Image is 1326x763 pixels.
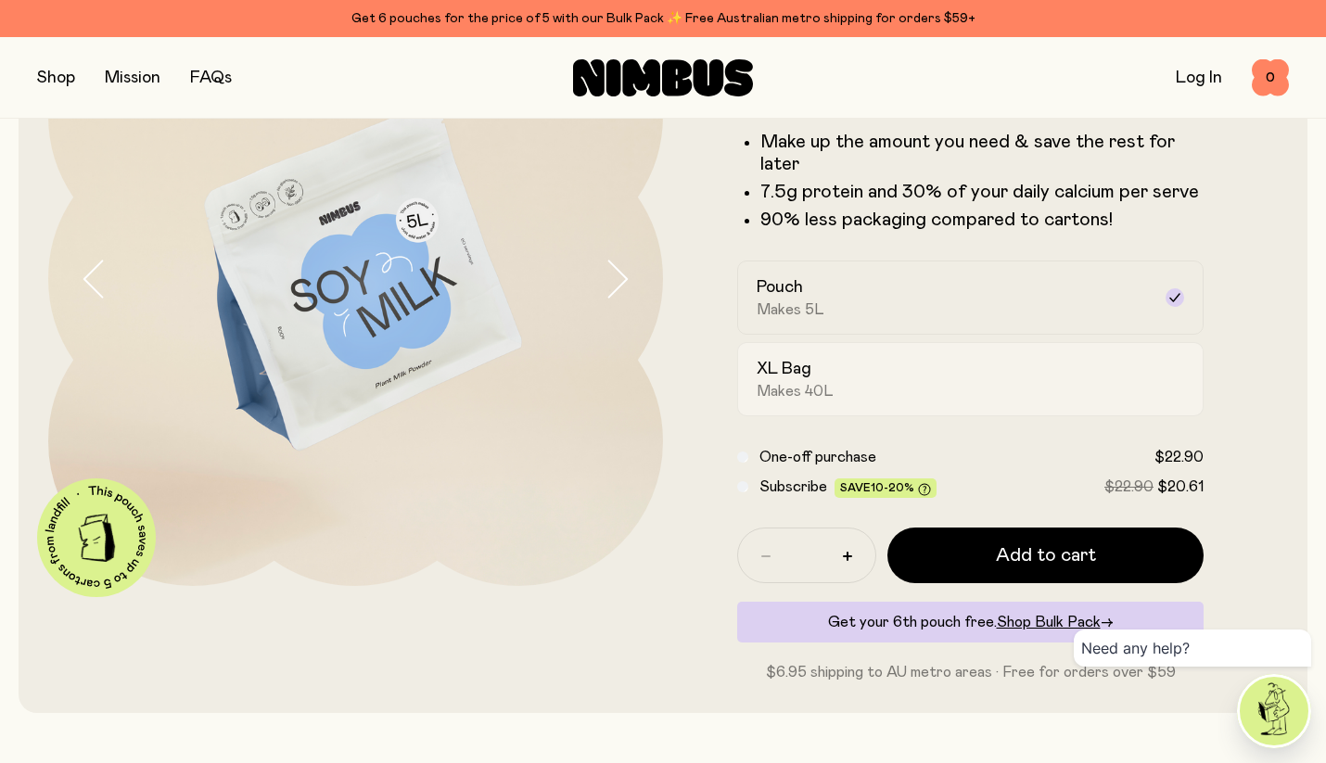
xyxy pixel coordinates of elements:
[757,276,803,299] h2: Pouch
[190,70,232,86] a: FAQs
[840,482,931,496] span: Save
[997,615,1114,629] a: Shop Bulk Pack→
[760,209,1204,231] p: 90% less packaging compared to cartons!
[759,450,876,464] span: One-off purchase
[997,615,1101,629] span: Shop Bulk Pack
[757,358,811,380] h2: XL Bag
[1252,59,1289,96] button: 0
[757,300,824,319] span: Makes 5L
[1074,629,1311,667] div: Need any help?
[887,528,1204,583] button: Add to cart
[1157,479,1204,494] span: $20.61
[996,542,1096,568] span: Add to cart
[37,7,1289,30] div: Get 6 pouches for the price of 5 with our Bulk Pack ✨ Free Australian metro shipping for orders $59+
[737,661,1204,683] p: $6.95 shipping to AU metro areas · Free for orders over $59
[1154,450,1204,464] span: $22.90
[759,479,827,494] span: Subscribe
[105,70,160,86] a: Mission
[871,482,914,493] span: 10-20%
[737,602,1204,642] div: Get your 6th pouch free.
[1240,677,1308,745] img: agent
[760,131,1204,175] li: Make up the amount you need & save the rest for later
[760,181,1204,203] li: 7.5g protein and 30% of your daily calcium per serve
[1104,479,1154,494] span: $22.90
[1176,70,1222,86] a: Log In
[757,382,834,401] span: Makes 40L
